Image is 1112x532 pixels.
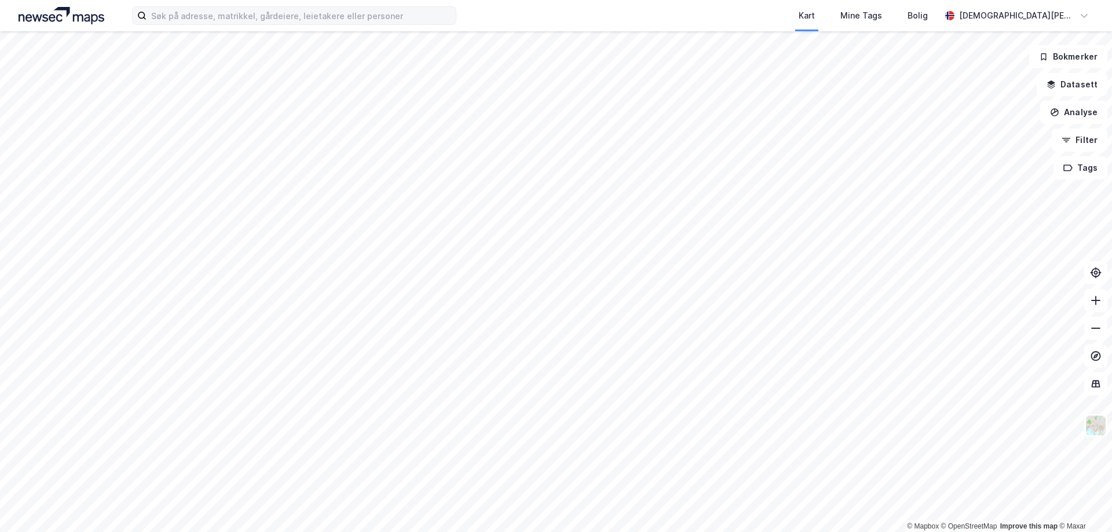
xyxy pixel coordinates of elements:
[959,9,1075,23] div: [DEMOGRAPHIC_DATA][PERSON_NAME]
[799,9,815,23] div: Kart
[147,7,456,24] input: Søk på adresse, matrikkel, gårdeiere, leietakere eller personer
[1054,476,1112,532] iframe: Chat Widget
[908,9,928,23] div: Bolig
[840,9,882,23] div: Mine Tags
[19,7,104,24] img: logo.a4113a55bc3d86da70a041830d287a7e.svg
